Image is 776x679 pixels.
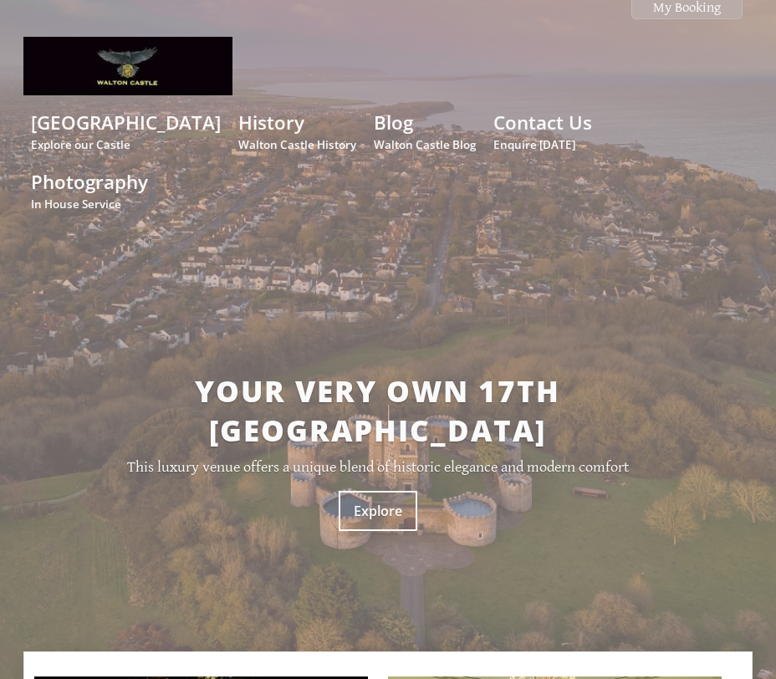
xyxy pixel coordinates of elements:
[31,197,148,212] small: In House Service
[23,37,232,95] img: Walton Castle
[493,110,592,152] a: Contact UsEnquire [DATE]
[493,137,592,152] small: Enquire [DATE]
[31,169,148,212] a: PhotographyIn House Service
[374,110,476,152] a: BlogWalton Castle Blog
[31,137,221,152] small: Explore our Castle
[339,491,417,531] a: Explore
[374,137,476,152] small: Walton Castle Blog
[31,110,221,152] a: [GEOGRAPHIC_DATA]Explore our Castle
[238,137,356,152] small: Walton Castle History
[94,458,661,476] p: This luxury venue offers a unique blend of historic elegance and modern comfort
[238,110,356,152] a: HistoryWalton Castle History
[94,371,661,450] h2: Your very own 17th [GEOGRAPHIC_DATA]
